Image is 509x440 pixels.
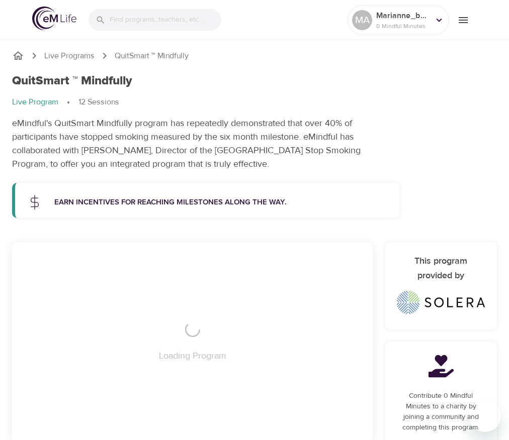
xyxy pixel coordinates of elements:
[32,7,76,30] img: logo
[115,50,189,62] p: QuitSmart ™ Mindfully
[12,117,389,171] p: eMindful's QuitSmart Mindfully program has repeatedly demonstrated that over 40% of participants ...
[449,6,477,34] button: menu
[12,96,58,108] p: Live Program
[44,50,95,62] a: Live Programs
[12,96,497,108] nav: breadcrumb
[110,9,221,31] input: Find programs, teachers, etc...
[376,10,430,22] p: Marianne_b2ab47
[352,10,372,30] div: MA
[54,197,388,208] p: Earn incentives for reaching milestones along the way.
[78,96,119,108] p: 12 Sessions
[469,400,501,432] iframe: Button to launch messaging window
[12,74,132,88] h1: QuitSmart ™ Mindfully
[397,291,485,313] img: Solera%20logo_horz_full%20color_2020.png
[12,50,497,62] nav: breadcrumb
[376,22,430,31] p: 0 Mindful Minutes
[397,254,485,283] h6: This program provided by
[397,391,485,433] p: Contribute 0 Mindful Minutes to a charity by joining a community and completing this program.
[159,349,226,363] p: Loading Program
